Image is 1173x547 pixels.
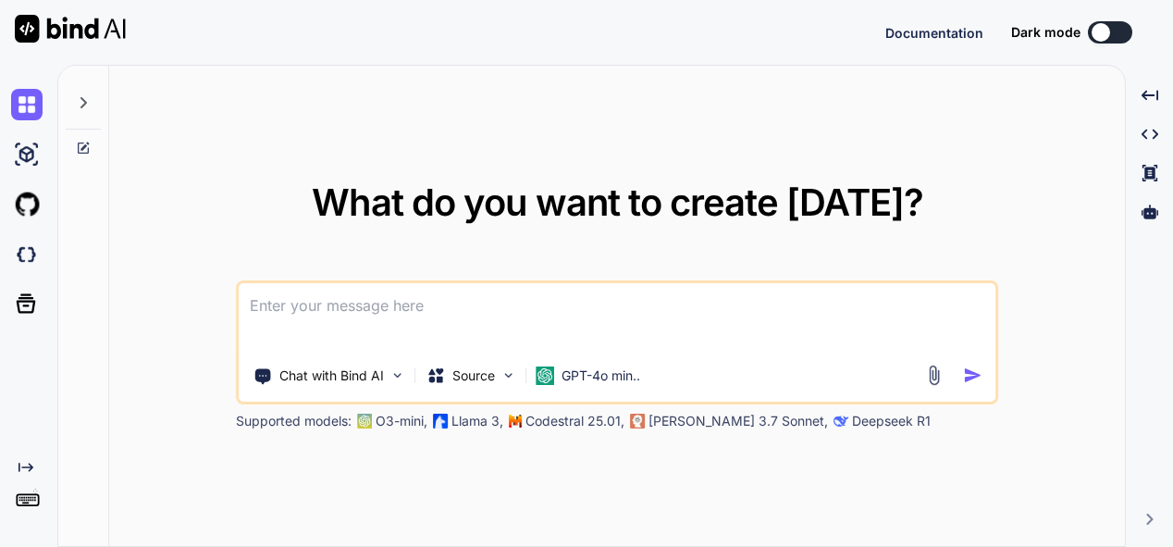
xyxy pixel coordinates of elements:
img: GPT-4 [357,414,372,429]
img: githubLight [11,189,43,220]
p: [PERSON_NAME] 3.7 Sonnet, [648,412,828,430]
img: GPT-4o mini [536,367,554,385]
p: Codestral 25.01, [525,412,624,430]
p: Deepseek R1 [852,412,931,430]
img: chat [11,89,43,120]
img: ai-studio [11,139,43,170]
img: Bind AI [15,15,126,43]
p: GPT-4o min.. [562,367,640,385]
img: claude [630,414,645,429]
img: Pick Tools [389,367,405,383]
img: darkCloudIdeIcon [11,239,43,270]
img: Mistral-AI [509,415,522,428]
span: What do you want to create [DATE]? [312,180,923,225]
p: Llama 3, [451,412,503,430]
img: icon [963,366,982,385]
p: Source [452,367,495,385]
p: Chat with Bind AI [279,367,384,385]
span: Dark mode [1011,23,1080,42]
img: Llama2 [433,414,448,429]
p: O3-mini, [376,412,427,430]
img: claude [833,414,848,429]
img: attachment [923,365,945,386]
p: Supported models: [236,412,352,430]
img: Pick Models [500,367,516,383]
button: Documentation [885,23,983,43]
span: Documentation [885,25,983,41]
